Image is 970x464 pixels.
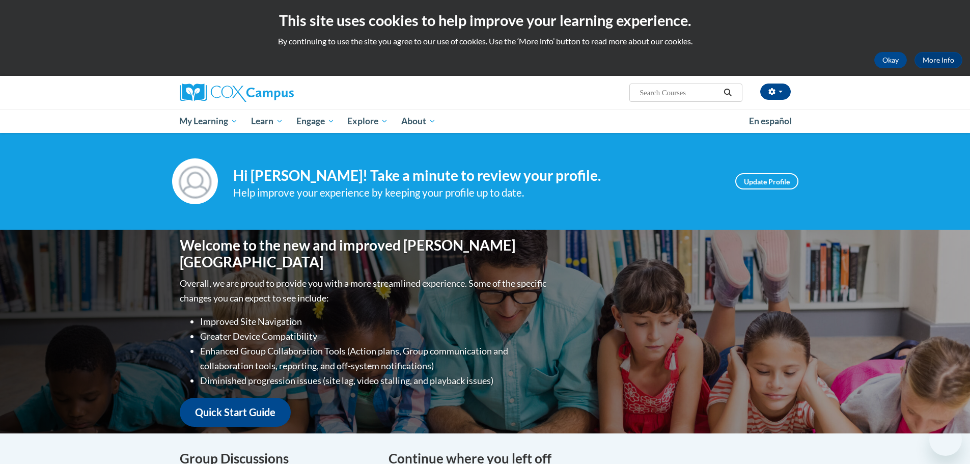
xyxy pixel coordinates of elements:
[172,158,218,204] img: Profile Image
[251,115,283,127] span: Learn
[180,84,294,102] img: Cox Campus
[929,423,962,456] iframe: Button to launch messaging window
[180,237,549,271] h1: Welcome to the new and improved [PERSON_NAME][GEOGRAPHIC_DATA]
[173,110,245,133] a: My Learning
[639,87,720,99] input: Search Courses
[760,84,791,100] button: Account Settings
[914,52,962,68] a: More Info
[290,110,341,133] a: Engage
[347,115,388,127] span: Explore
[244,110,290,133] a: Learn
[749,116,792,126] span: En español
[200,373,549,388] li: Diminished progression issues (site lag, video stalling, and playback issues)
[296,115,335,127] span: Engage
[200,344,549,373] li: Enhanced Group Collaboration Tools (Action plans, Group communication and collaboration tools, re...
[200,329,549,344] li: Greater Device Compatibility
[8,36,962,47] p: By continuing to use the site you agree to our use of cookies. Use the ‘More info’ button to read...
[8,10,962,31] h2: This site uses cookies to help improve your learning experience.
[742,111,798,132] a: En español
[401,115,436,127] span: About
[180,398,291,427] a: Quick Start Guide
[874,52,907,68] button: Okay
[200,314,549,329] li: Improved Site Navigation
[395,110,442,133] a: About
[180,276,549,306] p: Overall, we are proud to provide you with a more streamlined experience. Some of the specific cha...
[735,173,798,189] a: Update Profile
[720,87,735,99] button: Search
[341,110,395,133] a: Explore
[233,167,720,184] h4: Hi [PERSON_NAME]! Take a minute to review your profile.
[233,184,720,201] div: Help improve your experience by keeping your profile up to date.
[180,84,373,102] a: Cox Campus
[164,110,806,133] div: Main menu
[179,115,238,127] span: My Learning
